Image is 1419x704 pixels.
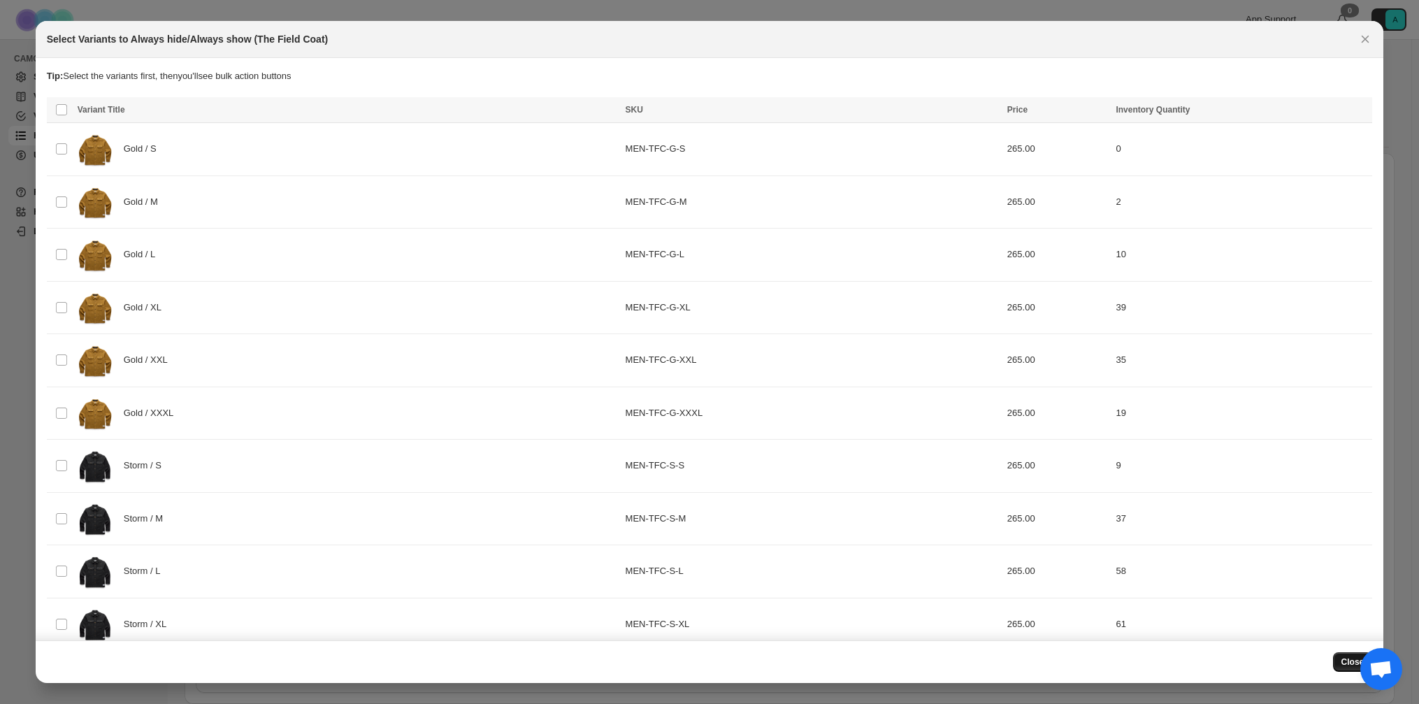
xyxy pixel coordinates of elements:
[626,105,643,115] span: SKU
[621,598,1003,651] td: MEN-TFC-S-XL
[47,69,1373,83] p: Select the variants first, then you'll see bulk action buttons
[124,406,181,420] span: Gold / XXXL
[1111,281,1372,334] td: 39
[1111,387,1372,440] td: 19
[78,444,113,488] img: MEN-TFC-S_244.jpg
[78,338,113,382] img: MEN-TFC-G_1.jpg
[78,180,113,224] img: MEN-TFC-G_1.jpg
[1111,229,1372,282] td: 10
[1116,105,1190,115] span: Inventory Quantity
[78,233,113,277] img: MEN-TFC-G_1.jpg
[124,617,174,631] span: Storm / XL
[47,71,64,81] strong: Tip:
[1003,387,1112,440] td: 265.00
[621,229,1003,282] td: MEN-TFC-G-L
[1003,334,1112,387] td: 265.00
[124,564,168,578] span: Storm / L
[124,512,171,526] span: Storm / M
[621,281,1003,334] td: MEN-TFC-G-XL
[78,497,113,541] img: MEN-TFC-S_244.jpg
[1111,334,1372,387] td: 35
[1333,652,1373,672] button: Close
[124,247,163,261] span: Gold / L
[1003,229,1112,282] td: 265.00
[78,127,113,171] img: MEN-TFC-G_1.jpg
[47,32,328,46] h2: Select Variants to Always hide/Always show (The Field Coat)
[1003,175,1112,229] td: 265.00
[124,353,175,367] span: Gold / XXL
[78,105,125,115] span: Variant Title
[1007,105,1028,115] span: Price
[621,123,1003,176] td: MEN-TFC-G-S
[78,603,113,647] img: MEN-TFC-S_244.jpg
[124,459,169,473] span: Storm / S
[1111,598,1372,651] td: 61
[1003,492,1112,545] td: 265.00
[124,195,166,209] span: Gold / M
[621,492,1003,545] td: MEN-TFC-S-M
[1111,440,1372,493] td: 9
[621,545,1003,598] td: MEN-TFC-S-L
[621,387,1003,440] td: MEN-TFC-G-XXXL
[1360,648,1402,690] a: Open chat
[78,549,113,594] img: MEN-TFC-S_244.jpg
[1003,545,1112,598] td: 265.00
[1111,123,1372,176] td: 0
[1003,598,1112,651] td: 265.00
[621,440,1003,493] td: MEN-TFC-S-S
[124,301,169,315] span: Gold / XL
[1003,123,1112,176] td: 265.00
[1111,492,1372,545] td: 37
[1003,281,1112,334] td: 265.00
[124,142,164,156] span: Gold / S
[1111,545,1372,598] td: 58
[78,286,113,330] img: MEN-TFC-G_1.jpg
[1111,175,1372,229] td: 2
[78,391,113,436] img: MEN-TFC-G_1.jpg
[621,334,1003,387] td: MEN-TFC-G-XXL
[1003,440,1112,493] td: 265.00
[1341,656,1364,668] span: Close
[621,175,1003,229] td: MEN-TFC-G-M
[1355,29,1375,49] button: Close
